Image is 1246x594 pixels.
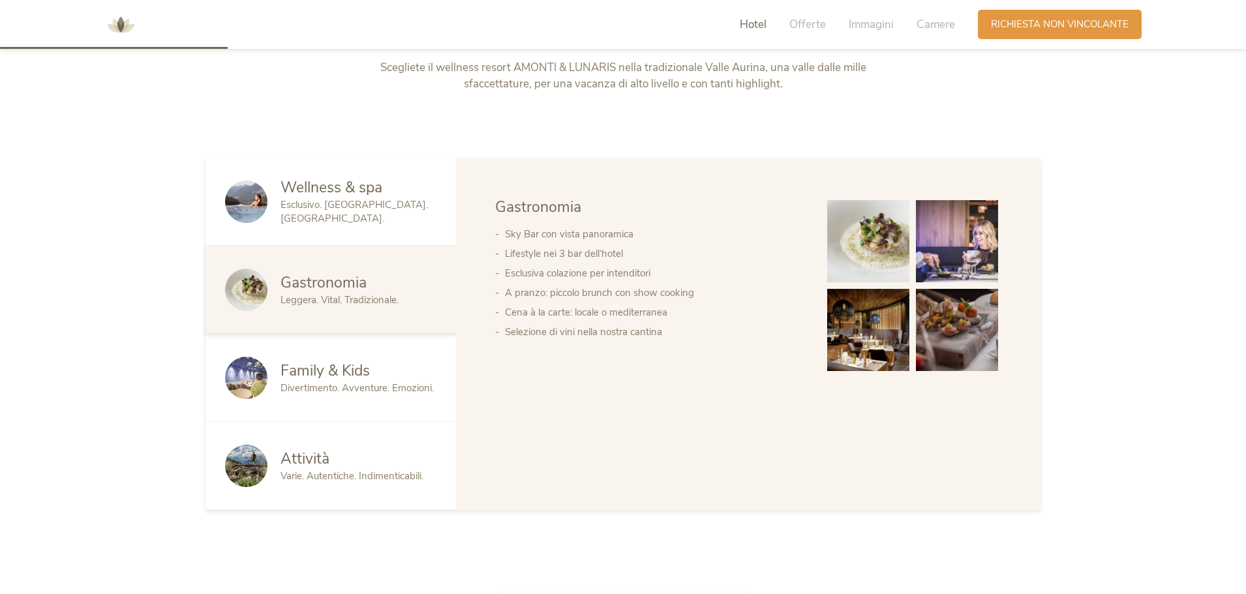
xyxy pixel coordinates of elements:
[505,244,801,263] li: Lifestyle nei 3 bar dell‘hotel
[740,17,767,32] span: Hotel
[351,59,896,93] p: Scegliete il wellness resort AMONTI & LUNARIS nella tradizionale Valle Aurina, una valle dalle mi...
[281,381,434,394] span: Divertimento. Avventure. Emozioni.
[281,198,428,225] span: Esclusivo. [GEOGRAPHIC_DATA]. [GEOGRAPHIC_DATA].
[281,361,370,381] span: Family & Kids
[917,17,955,32] span: Camere
[789,17,826,32] span: Offerte
[495,197,581,217] span: Gastronomia
[505,224,801,244] li: Sky Bar con vista panoramica
[505,283,801,303] li: A pranzo: piccolo brunch con show cooking
[101,5,140,44] img: AMONTI & LUNARIS Wellnessresort
[505,303,801,322] li: Cena à la carte: locale o mediterranea
[281,177,382,198] span: Wellness & spa
[991,18,1129,31] span: Richiesta non vincolante
[505,263,801,283] li: Esclusiva colazione per intenditori
[281,273,367,293] span: Gastronomia
[101,20,140,29] a: AMONTI & LUNARIS Wellnessresort
[849,17,894,32] span: Immagini
[281,449,329,469] span: Attività
[281,293,399,306] span: Leggera. Vital. Tradizionale.
[281,469,423,483] span: Varie. Autentiche. Indimenticabili.
[505,322,801,342] li: Selezione di vini nella nostra cantina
